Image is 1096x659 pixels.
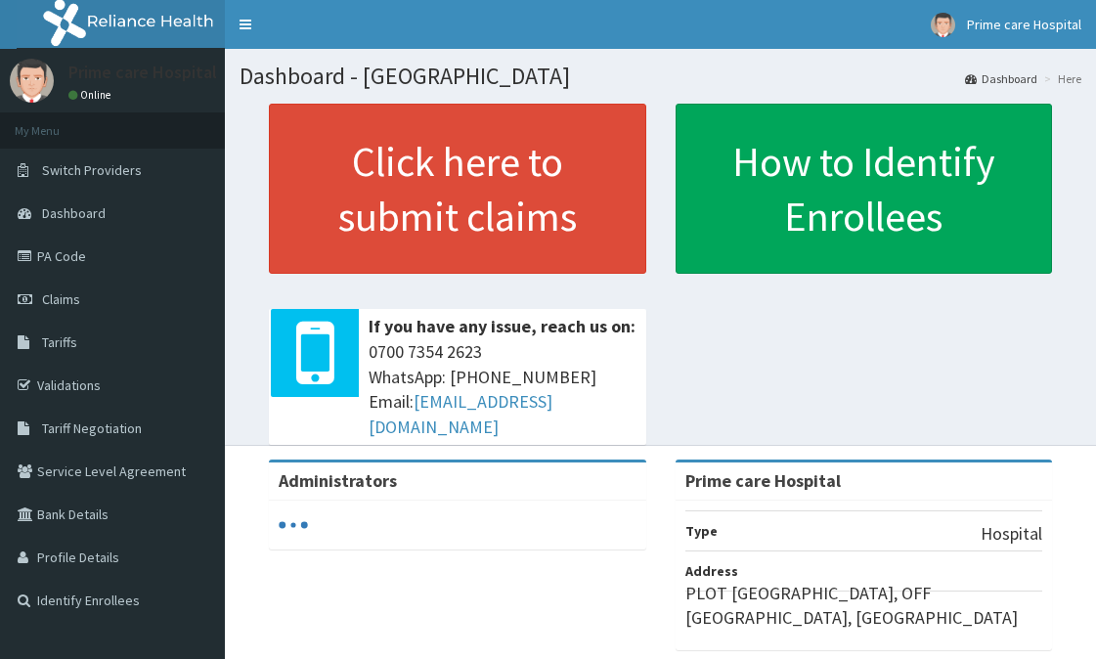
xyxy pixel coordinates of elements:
a: Click here to submit claims [269,104,646,274]
span: Claims [42,290,80,308]
svg: audio-loading [279,510,308,540]
b: If you have any issue, reach us on: [369,315,636,337]
span: Tariffs [42,333,77,351]
strong: Prime care Hospital [685,469,841,492]
p: PLOT [GEOGRAPHIC_DATA], OFF [GEOGRAPHIC_DATA], [GEOGRAPHIC_DATA] [685,581,1043,631]
a: Dashboard [965,70,1037,87]
span: Switch Providers [42,161,142,179]
span: Dashboard [42,204,106,222]
h1: Dashboard - [GEOGRAPHIC_DATA] [240,64,1081,89]
a: How to Identify Enrollees [676,104,1053,274]
p: Hospital [981,521,1042,547]
b: Administrators [279,469,397,492]
a: Online [68,88,115,102]
b: Type [685,522,718,540]
p: Prime care Hospital [68,64,217,81]
img: User Image [931,13,955,37]
span: Prime care Hospital [967,16,1081,33]
span: 0700 7354 2623 WhatsApp: [PHONE_NUMBER] Email: [369,339,636,440]
a: [EMAIL_ADDRESS][DOMAIN_NAME] [369,390,552,438]
span: Tariff Negotiation [42,419,142,437]
li: Here [1039,70,1081,87]
img: User Image [10,59,54,103]
b: Address [685,562,738,580]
